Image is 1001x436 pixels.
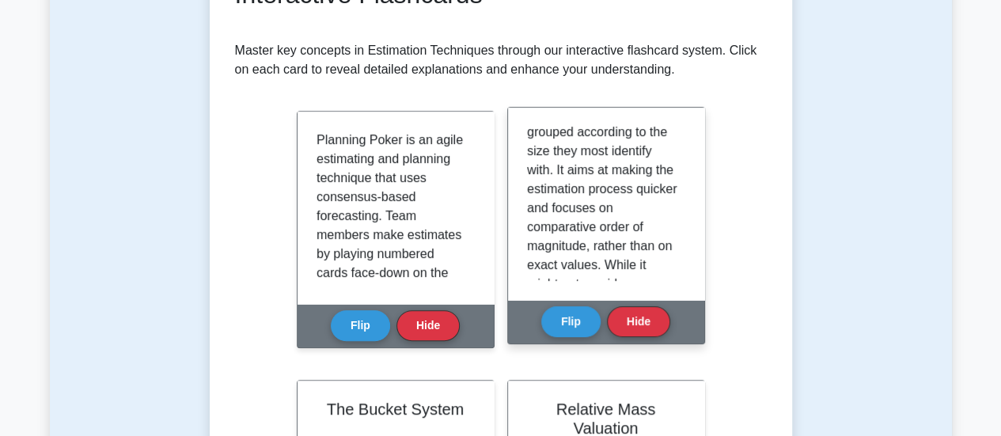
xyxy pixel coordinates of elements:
button: Hide [396,310,460,341]
button: Flip [331,310,390,341]
p: Master key concepts in Estimation Techniques through our interactive flashcard system. Click on e... [235,41,767,79]
p: T-Shirt Sizes is an effective technique used for relative sizing. The sizes are usually XS, S, M,... [527,28,679,389]
button: Hide [607,306,670,337]
button: Flip [541,306,601,337]
h2: The Bucket System [317,400,475,419]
